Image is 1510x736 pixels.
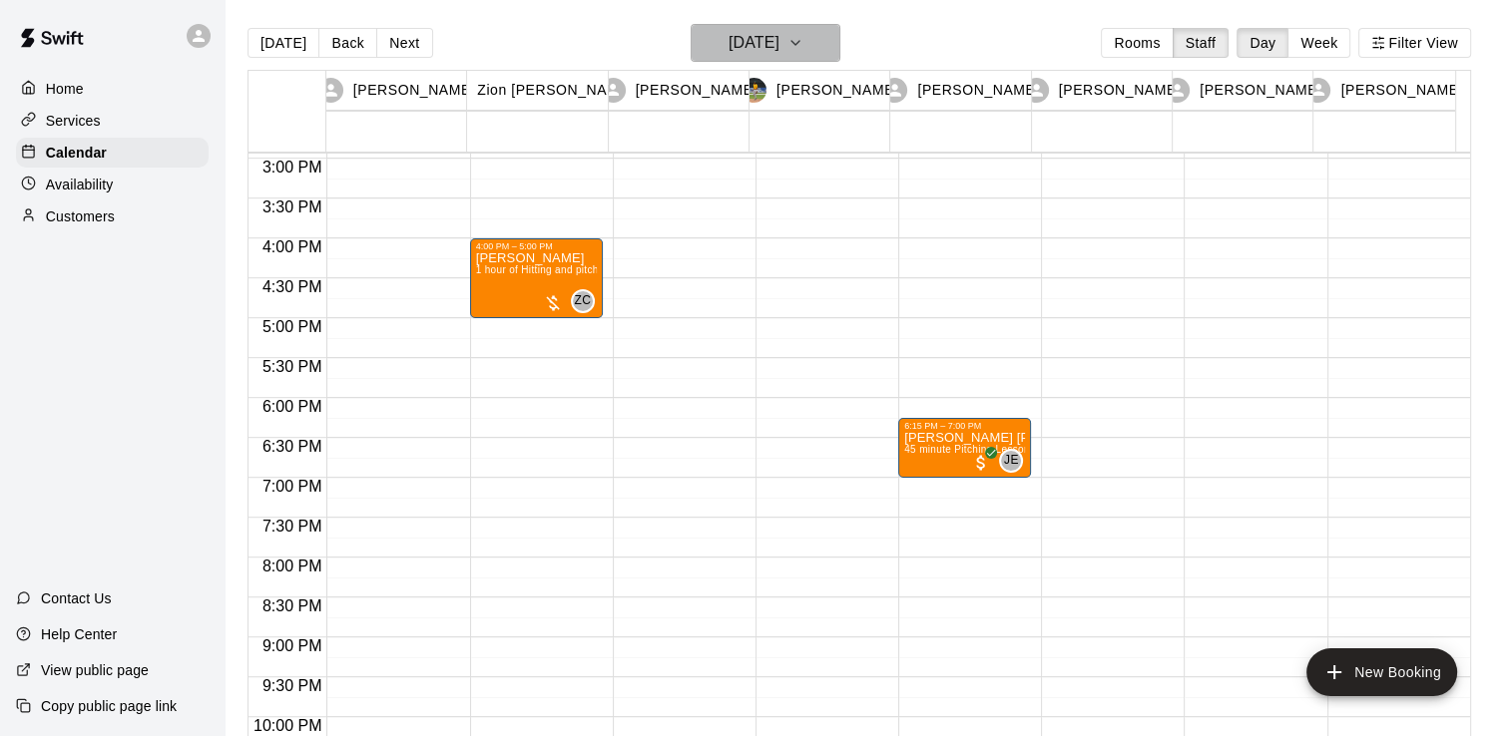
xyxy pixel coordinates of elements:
span: 1 hour of Hitting and pitching/fielding (Lane 4 (65)) [476,264,713,275]
span: 4:30 PM [257,278,327,295]
div: 4:00 PM – 5:00 PM: 1 hour of Hitting and pitching/fielding [470,238,603,318]
span: 4:00 PM [257,238,327,255]
button: Week [1287,28,1350,58]
span: Justin Evans [1007,449,1023,473]
button: [DATE] [248,28,319,58]
span: 5:00 PM [257,318,327,335]
p: Customers [46,206,115,226]
p: [PERSON_NAME] [636,80,757,101]
p: Home [46,79,84,99]
button: [DATE] [691,24,840,62]
span: 7:30 PM [257,518,327,535]
p: Help Center [41,624,117,644]
span: 10:00 PM [249,717,326,734]
p: Zion [PERSON_NAME] [477,80,633,101]
div: 4:00 PM – 5:00 PM [476,241,597,251]
p: [PERSON_NAME] [353,80,475,101]
p: [PERSON_NAME] [776,80,898,101]
div: Justin Evans [999,449,1023,473]
button: Back [318,28,377,58]
img: Mike Morrison III [742,78,766,103]
div: 6:15 PM – 7:00 PM [904,421,1025,431]
span: 3:30 PM [257,198,327,215]
span: ZC [574,291,591,311]
p: [PERSON_NAME] [1059,80,1181,101]
span: 8:30 PM [257,597,327,614]
span: 6:30 PM [257,438,327,455]
a: Services [16,106,209,136]
button: Filter View [1358,28,1470,58]
span: 45 minute Pitching Lesson (Lane 4 (65)) [904,444,1092,455]
button: Next [376,28,432,58]
a: Availability [16,170,209,199]
a: Customers [16,201,209,231]
p: Calendar [46,143,107,163]
span: 3:00 PM [257,159,327,176]
span: All customers have paid [971,453,991,473]
button: Rooms [1101,28,1173,58]
span: 9:30 PM [257,677,327,694]
span: Zion Clonts [579,289,595,313]
button: Staff [1173,28,1230,58]
p: Copy public page link [41,696,177,716]
p: [PERSON_NAME] [1200,80,1321,101]
div: 6:15 PM – 7:00 PM: Cooper Hogg [898,418,1031,478]
button: add [1306,648,1457,696]
h6: [DATE] [729,29,779,57]
span: 8:00 PM [257,557,327,574]
p: [PERSON_NAME] [917,80,1039,101]
div: Zion Clonts [571,289,595,313]
p: [PERSON_NAME] [1340,80,1462,101]
span: 9:00 PM [257,637,327,654]
p: View public page [41,660,149,680]
span: 5:30 PM [257,358,327,375]
span: JE [1004,451,1019,471]
span: 7:00 PM [257,478,327,495]
p: Services [46,111,101,131]
a: Home [16,74,209,104]
a: Calendar [16,138,209,168]
p: Availability [46,175,114,194]
p: Contact Us [41,588,112,608]
button: Day [1237,28,1288,58]
span: 6:00 PM [257,398,327,415]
